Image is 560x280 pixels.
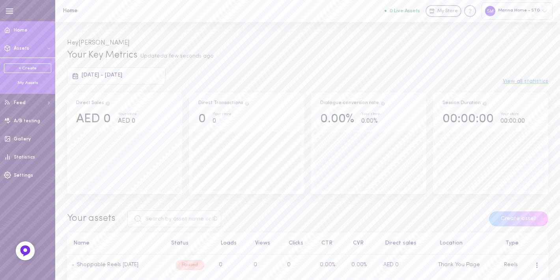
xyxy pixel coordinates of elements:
span: Total transactions from users who clicked on a product through Dialogue assets, and purchased the... [244,101,250,105]
button: Views [251,241,270,246]
td: 0 [249,254,282,276]
div: Direct Sales [76,100,110,107]
td: 0 [282,254,315,276]
button: Type [502,241,519,246]
div: Session Duration [442,100,487,107]
a: My Store [426,5,461,17]
span: Home [14,28,28,33]
button: Clicks [285,241,303,246]
div: Dialogue conversion rate [320,100,386,107]
div: AED 0 [118,116,137,126]
span: Thank You Page [438,262,480,268]
div: Your store [500,112,525,117]
button: View all statistics [503,79,548,84]
button: Create asset [489,211,548,226]
a: Shoppable Reels [DATE] [77,262,138,268]
span: Hey [PERSON_NAME] [67,40,129,46]
td: 0 [214,254,249,276]
td: 0.00% [347,254,379,276]
div: Marina Home - STG [482,2,553,19]
span: A/B testing [14,119,40,123]
input: Search by asset name or ID [127,211,221,227]
a: + Create [4,63,51,73]
div: AED 0 [76,112,111,126]
span: My Store [437,8,458,15]
a: Shoppable Reels [DATE] [74,262,138,268]
button: Location [436,241,463,246]
div: Paused [175,260,204,270]
span: Your assets [67,214,116,223]
span: Gallery [14,137,31,142]
div: 0.00% [320,112,354,126]
td: 0.00% [315,254,347,276]
button: Status [167,241,189,246]
div: 00:00:00 [442,112,494,126]
button: Loads [217,241,237,246]
span: The percentage of users who interacted with one of Dialogue`s assets and ended up purchasing in t... [380,101,386,105]
button: CVR [349,241,364,246]
div: Direct Transactions [198,100,250,107]
div: 0.00% [361,116,380,126]
div: 0 [198,112,206,126]
span: Feed [14,101,26,105]
span: Reels [504,262,518,268]
img: Feedback Button [19,245,31,257]
span: [DATE] - [DATE] [82,72,122,78]
span: Statistics [14,155,35,160]
button: 0 Live Assets [385,8,420,13]
div: Your store [118,112,137,117]
div: My Assets [4,80,51,86]
h1: Home [63,8,193,14]
div: 00:00:00 [500,116,525,126]
span: Your Key Metrics [67,50,138,60]
div: Your store [361,112,380,117]
td: AED 0 [379,254,433,276]
span: Settings [14,173,33,178]
button: Direct sales [381,241,416,246]
div: Your store [213,112,231,117]
div: 0 [213,116,231,126]
div: Knowledge center [464,5,476,17]
span: Assets [14,46,29,51]
span: Direct Sales are the result of users clicking on a product and then purchasing the exact same pro... [105,101,110,105]
span: Track how your session duration increase once users engage with your Assets [482,101,487,105]
button: CTR [317,241,332,246]
span: • [72,262,74,268]
span: Updated a few seconds ago [140,53,214,59]
button: Name [69,241,90,246]
a: 0 Live Assets [385,8,426,14]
